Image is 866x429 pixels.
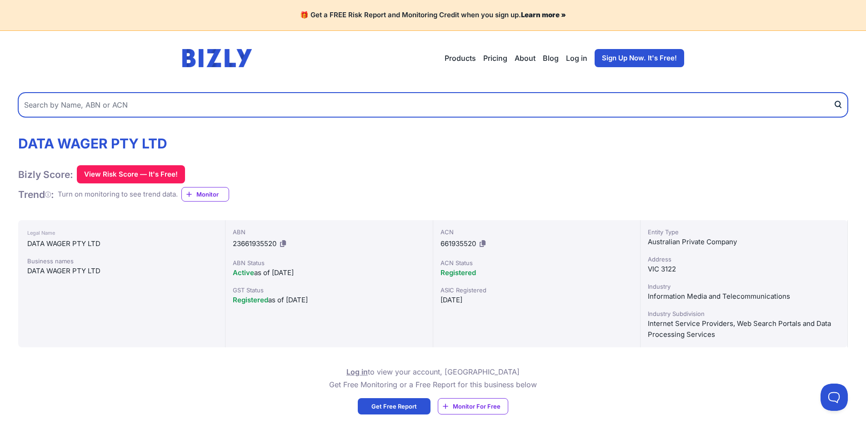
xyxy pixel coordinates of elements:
[453,402,501,411] span: Monitor For Free
[358,398,430,414] a: Get Free Report
[441,239,476,248] span: 661935520
[196,190,229,199] span: Monitor
[233,296,268,304] span: Registered
[648,318,840,340] div: Internet Service Providers, Web Search Portals and Data Processing Services
[233,286,425,295] div: GST Status
[566,53,587,64] a: Log in
[233,227,425,237] div: ABN
[18,93,848,117] input: Search by Name, ABN or ACN
[58,189,178,200] div: Turn on monitoring to see trend data.
[648,291,840,302] div: Information Media and Telecommunications
[233,268,254,277] span: Active
[329,365,537,391] p: to view your account, [GEOGRAPHIC_DATA] Get Free Monitoring or a Free Report for this business below
[27,256,216,266] div: Business names
[515,53,536,64] a: About
[441,286,633,295] div: ASIC Registered
[441,268,476,277] span: Registered
[27,266,216,276] div: DATA WAGER PTY LTD
[18,135,229,152] h1: DATA WAGER PTY LTD
[483,53,507,64] a: Pricing
[441,295,633,306] div: [DATE]
[18,188,54,201] h1: Trend :
[648,255,840,264] div: Address
[11,11,855,20] h4: 🎁 Get a FREE Risk Report and Monitoring Credit when you sign up.
[27,238,216,249] div: DATA WAGER PTY LTD
[233,239,276,248] span: 23661935520
[438,398,508,414] a: Monitor For Free
[233,267,425,278] div: as of [DATE]
[543,53,559,64] a: Blog
[648,282,840,291] div: Industry
[441,258,633,267] div: ACN Status
[77,165,185,183] button: View Risk Score — It's Free!
[648,264,840,275] div: VIC 3122
[18,168,73,181] h1: Bizly Score:
[346,367,368,376] a: Log in
[648,227,840,237] div: Entity Type
[27,227,216,238] div: Legal Name
[233,258,425,267] div: ABN Status
[371,402,417,411] span: Get Free Report
[648,309,840,318] div: Industry Subdivision
[648,237,840,247] div: Australian Private Company
[233,295,425,306] div: as of [DATE]
[181,187,229,202] a: Monitor
[821,384,848,411] iframe: Toggle Customer Support
[595,49,684,67] a: Sign Up Now. It's Free!
[445,53,476,64] button: Products
[441,227,633,237] div: ACN
[521,10,566,19] a: Learn more »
